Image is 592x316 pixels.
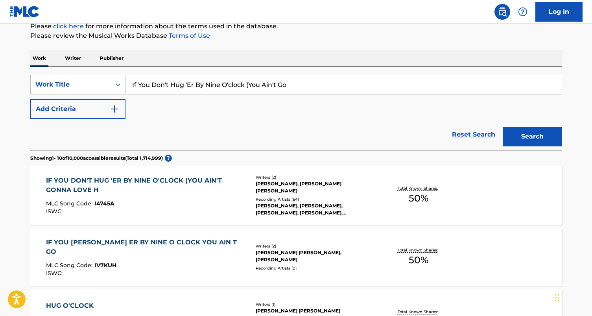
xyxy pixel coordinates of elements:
[494,4,510,20] a: Public Search
[46,262,94,269] span: MLC Song Code :
[256,265,374,271] div: Recording Artists ( 0 )
[46,176,242,195] div: IF YOU DON'T HUG 'ER BY NINE O'CLOCK (YOU AIN'T GONNA LOVE H
[9,6,40,17] img: MLC Logo
[409,253,428,267] span: 50 %
[535,2,583,22] a: Log In
[30,155,163,162] p: Showing 1 - 10 of 10,000 accessible results (Total 1,714,999 )
[256,301,374,307] div: Writers ( 1 )
[553,278,592,316] iframe: Chat Widget
[46,301,118,310] div: HUG O'CLOCK
[256,243,374,249] div: Writers ( 2 )
[555,286,560,310] div: Drag
[256,180,374,194] div: [PERSON_NAME], [PERSON_NAME] [PERSON_NAME]
[53,22,84,30] a: click here
[30,166,562,225] a: IF YOU DON'T HUG 'ER BY NINE O'CLOCK (YOU AIN'T GONNA LOVE HMLC Song Code:I4745AISWC:Writers (2)[...
[94,200,114,207] span: I4745A
[110,104,119,114] img: 9d2ae6d4665cec9f34b9.svg
[256,307,374,314] div: [PERSON_NAME] [PERSON_NAME]
[498,7,507,17] img: search
[503,127,562,146] button: Search
[256,249,374,263] div: [PERSON_NAME] [PERSON_NAME], [PERSON_NAME]
[30,99,125,119] button: Add Criteria
[94,262,116,269] span: IV7KUH
[30,50,48,67] p: Work
[448,126,499,143] a: Reset Search
[515,4,531,20] div: Help
[30,22,562,31] p: Please for more information about the terms used in the database.
[398,309,440,315] p: Total Known Shares:
[398,247,440,253] p: Total Known Shares:
[398,185,440,191] p: Total Known Shares:
[63,50,83,67] p: Writer
[256,174,374,180] div: Writers ( 2 )
[30,75,562,150] form: Search Form
[518,7,527,17] img: help
[167,32,210,39] a: Terms of Use
[35,80,106,89] div: Work Title
[46,200,94,207] span: MLC Song Code :
[98,50,126,67] p: Publisher
[409,191,428,205] span: 50 %
[46,270,65,277] span: ISWC :
[30,31,562,41] p: Please review the Musical Works Database
[256,196,374,202] div: Recording Artists ( 64 )
[46,238,242,257] div: IF YOU [PERSON_NAME] ER BY NINE O CLOCK YOU AIN T GO
[30,227,562,286] a: IF YOU [PERSON_NAME] ER BY NINE O CLOCK YOU AIN T GOMLC Song Code:IV7KUHISWC:Writers (2)[PERSON_N...
[256,202,374,216] div: [PERSON_NAME], [PERSON_NAME], [PERSON_NAME], [PERSON_NAME], [PERSON_NAME]
[165,155,172,162] span: ?
[46,208,65,215] span: ISWC :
